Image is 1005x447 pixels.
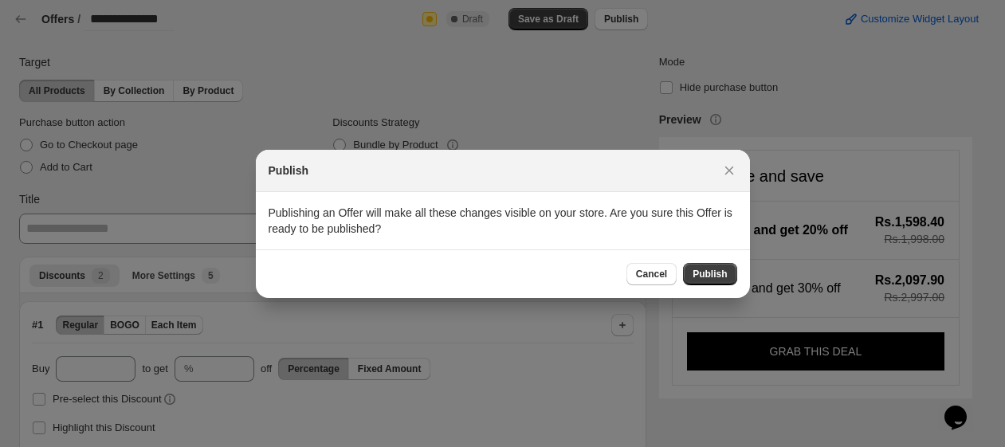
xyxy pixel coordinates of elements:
button: Publish [683,263,736,285]
p: Publishing an Offer will make all these changes visible on your store. Are you sure this Offer is... [269,205,737,237]
button: Close [718,159,740,182]
span: Cancel [636,268,667,280]
button: Cancel [626,263,677,285]
h2: Publish [269,163,309,178]
span: Publish [693,268,727,280]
